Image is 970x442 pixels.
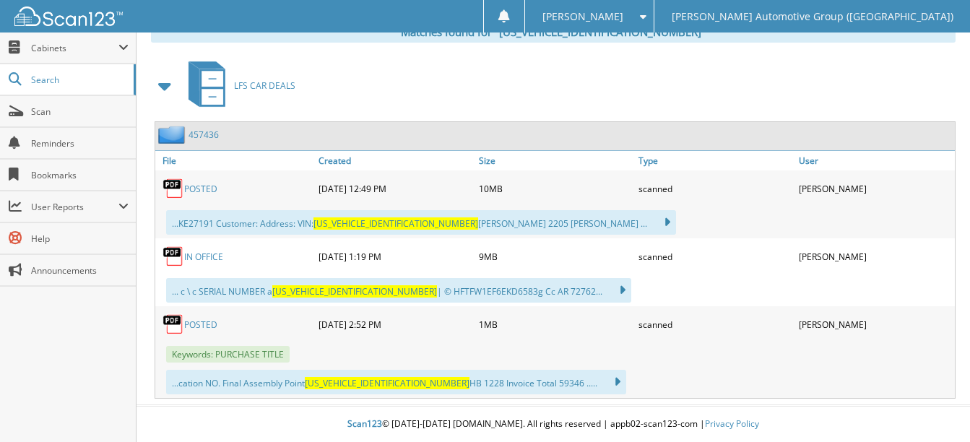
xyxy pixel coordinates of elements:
[31,233,129,245] span: Help
[189,129,219,141] a: 457436
[234,79,295,92] span: LFS CAR DEALS
[635,242,794,271] div: scanned
[31,169,129,181] span: Bookmarks
[166,370,626,394] div: ...cation NO. Final Assembly Point HB 1228 Invoice Total 59346 .....
[305,377,469,389] span: [US_VEHICLE_IDENTIFICATION_NUMBER]
[475,151,635,170] a: Size
[475,242,635,271] div: 9MB
[163,246,184,267] img: PDF.png
[313,217,478,230] span: [US_VEHICLE_IDENTIFICATION_NUMBER]
[163,178,184,199] img: PDF.png
[475,310,635,339] div: 1MB
[347,417,382,430] span: Scan123
[315,151,475,170] a: Created
[315,310,475,339] div: [DATE] 2:52 PM
[672,12,953,21] span: [PERSON_NAME] Automotive Group ([GEOGRAPHIC_DATA])
[31,201,118,213] span: User Reports
[163,313,184,335] img: PDF.png
[542,12,623,21] span: [PERSON_NAME]
[158,126,189,144] img: folder2.png
[31,42,118,54] span: Cabinets
[705,417,759,430] a: Privacy Policy
[635,310,794,339] div: scanned
[315,242,475,271] div: [DATE] 1:19 PM
[795,151,955,170] a: User
[31,264,129,277] span: Announcements
[184,251,223,263] a: IN OFFICE
[795,310,955,339] div: [PERSON_NAME]
[795,242,955,271] div: [PERSON_NAME]
[14,6,123,26] img: scan123-logo-white.svg
[31,137,129,149] span: Reminders
[635,151,794,170] a: Type
[155,151,315,170] a: File
[795,174,955,203] div: [PERSON_NAME]
[184,183,217,195] a: POSTED
[31,105,129,118] span: Scan
[475,174,635,203] div: 10MB
[166,346,290,363] span: Keywords: PURCHASE TITLE
[137,407,970,442] div: © [DATE]-[DATE] [DOMAIN_NAME]. All rights reserved | appb02-scan123-com |
[180,57,295,114] a: LFS CAR DEALS
[184,318,217,331] a: POSTED
[166,278,631,303] div: ... c \ c SERIAL NUMBER a | © HFTFW1EF6EKD6583g Cc AR 72762...
[166,210,676,235] div: ...KE27191 Customer: Address: VIN: [PERSON_NAME] 2205 [PERSON_NAME] ...
[272,285,437,298] span: [US_VEHICLE_IDENTIFICATION_NUMBER]
[315,174,475,203] div: [DATE] 12:49 PM
[635,174,794,203] div: scanned
[31,74,126,86] span: Search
